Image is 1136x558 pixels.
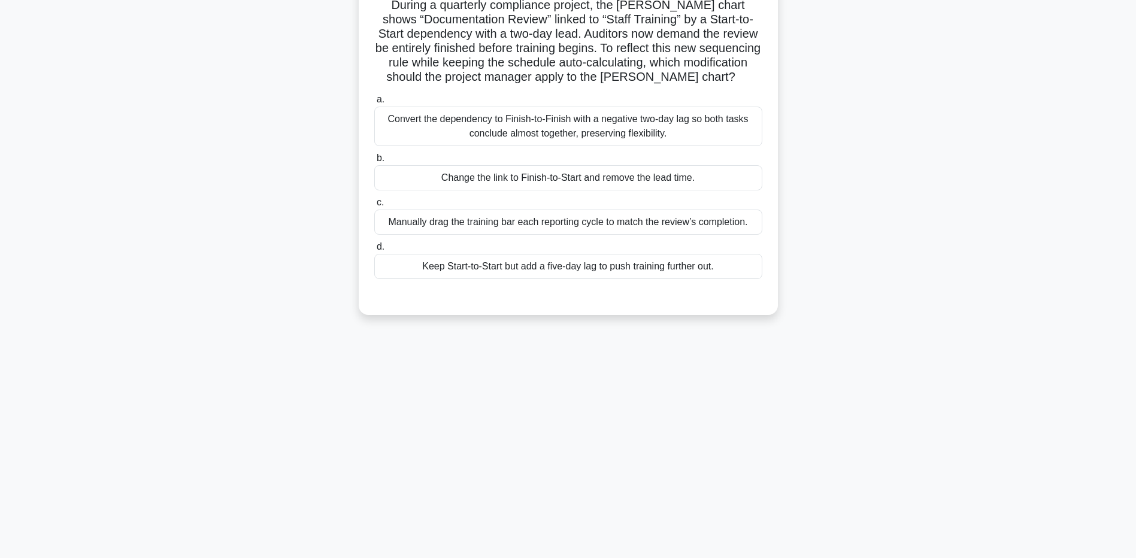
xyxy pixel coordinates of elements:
[377,197,384,207] span: c.
[377,153,384,163] span: b.
[377,94,384,104] span: a.
[374,254,762,279] div: Keep Start-to-Start but add a five-day lag to push training further out.
[374,165,762,190] div: Change the link to Finish-to-Start and remove the lead time.
[374,107,762,146] div: Convert the dependency to Finish-to-Finish with a negative two-day lag so both tasks conclude alm...
[374,210,762,235] div: Manually drag the training bar each reporting cycle to match the review’s completion.
[377,241,384,251] span: d.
